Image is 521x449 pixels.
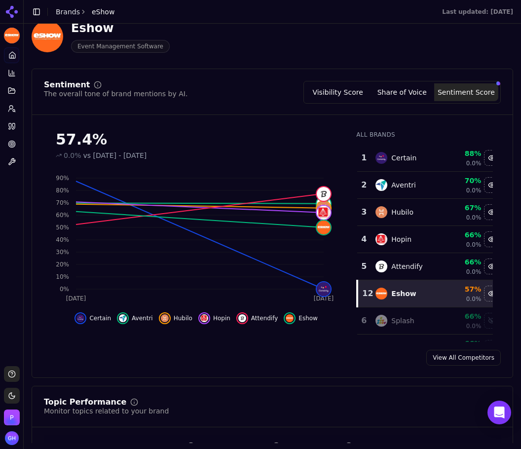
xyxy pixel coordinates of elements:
img: certain [76,314,84,322]
span: Aventri [132,314,153,322]
span: 0.0% [466,295,482,303]
div: All Brands [356,131,493,139]
button: Hide hubilo data [159,312,192,324]
img: hopin [200,314,208,322]
tspan: 20% [56,261,69,268]
tr: 6splashSplash66%0.0%Show splash data [357,307,500,335]
div: 2 [361,179,366,191]
div: 66% [446,257,481,267]
tspan: 80% [56,187,69,194]
img: splash [375,315,387,327]
img: hubilo [161,314,169,322]
span: 0.0% [466,214,482,222]
tspan: 0% [60,286,69,293]
div: Hubilo [391,207,413,217]
div: 57% [446,284,481,294]
a: Brands [56,8,80,16]
div: 70% [446,176,481,186]
div: 66% [446,311,481,321]
tspan: 50% [56,224,69,231]
tspan: 10% [56,273,69,280]
span: 0.0% [466,268,482,276]
tr: 1certainCertain88%0.0%Hide certain data [357,145,500,172]
tr: 12eshowEshow57%0.0%Hide eshow data [357,280,500,307]
span: 0.0% [466,322,482,330]
tr: 4hopinHopin66%0.0%Hide hopin data [357,226,500,253]
tspan: 70% [56,199,69,206]
button: Hide aventri data [117,312,153,324]
button: Share of Voice [370,83,434,101]
button: Hide hopin data [484,231,500,247]
div: 67% [446,203,481,213]
img: attendify [375,261,387,272]
img: certain [317,282,331,296]
div: Monitor topics related to your brand [44,406,169,416]
tspan: 60% [56,212,69,219]
img: Perrill [4,410,20,425]
button: Hide certain data [74,312,111,324]
span: Event Management Software [71,40,170,53]
div: 3 [361,206,366,218]
button: Show splash data [484,313,500,329]
div: 57.4% [56,131,336,149]
span: eShow [92,7,114,17]
span: Attendify [251,314,278,322]
tr: 3hubiloHubilo67%0.0%Hide hubilo data [357,199,500,226]
span: Hopin [213,314,230,322]
button: Hide eshow data [484,286,500,301]
button: Visibility Score [306,83,370,101]
button: Show eventmobi data [484,340,500,356]
tspan: [DATE] [314,295,334,302]
div: Aventri [391,180,416,190]
button: Hide attendify data [236,312,278,324]
div: Eshow [391,289,416,299]
button: Hide aventri data [484,177,500,193]
div: Topic Performance [44,398,126,406]
button: Hide hopin data [198,312,230,324]
span: 0.0% [466,187,482,194]
div: The overall tone of brand mentions by AI. [44,89,187,99]
div: Hopin [391,234,411,244]
div: 66% [446,338,481,348]
tspan: 90% [56,175,69,182]
span: vs [DATE] - [DATE] [83,150,147,160]
span: 0.0% [466,241,482,249]
img: certain [375,152,387,164]
div: 5 [361,261,366,272]
div: 88% [446,149,481,158]
button: Hide attendify data [484,259,500,274]
div: Eshow [71,20,170,36]
span: Certain [89,314,111,322]
div: 4 [361,233,366,245]
button: Open user button [5,431,19,445]
button: Hide hubilo data [484,204,500,220]
img: eshow [317,221,331,234]
div: Certain [391,153,416,163]
div: 1 [361,152,366,164]
div: Last updated: [DATE] [442,8,513,16]
img: attendify [238,314,246,322]
div: 66% [446,230,481,240]
img: eShow [4,28,20,43]
img: hopin [375,233,387,245]
tr: 2aventriAventri70%0.0%Hide aventri data [357,172,500,199]
div: Sentiment [44,81,90,89]
span: 0.0% [64,150,81,160]
img: attendify [317,187,331,201]
a: View All Competitors [426,350,501,366]
button: Open organization switcher [4,410,20,425]
button: Current brand: eShow [4,28,20,43]
tspan: 30% [56,249,69,256]
img: aventri [375,179,387,191]
span: Hubilo [174,314,192,322]
img: eshow [375,288,387,299]
div: Attendify [391,262,423,271]
img: eShow [32,21,63,52]
tspan: 40% [56,236,69,243]
tr: 5attendifyAttendify66%0.0%Hide attendify data [357,253,500,280]
div: 6 [361,315,366,327]
tr: 66%Show eventmobi data [357,335,500,362]
img: hubilo [375,206,387,218]
img: eshow [286,314,294,322]
img: Grace Hallen [5,431,19,445]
